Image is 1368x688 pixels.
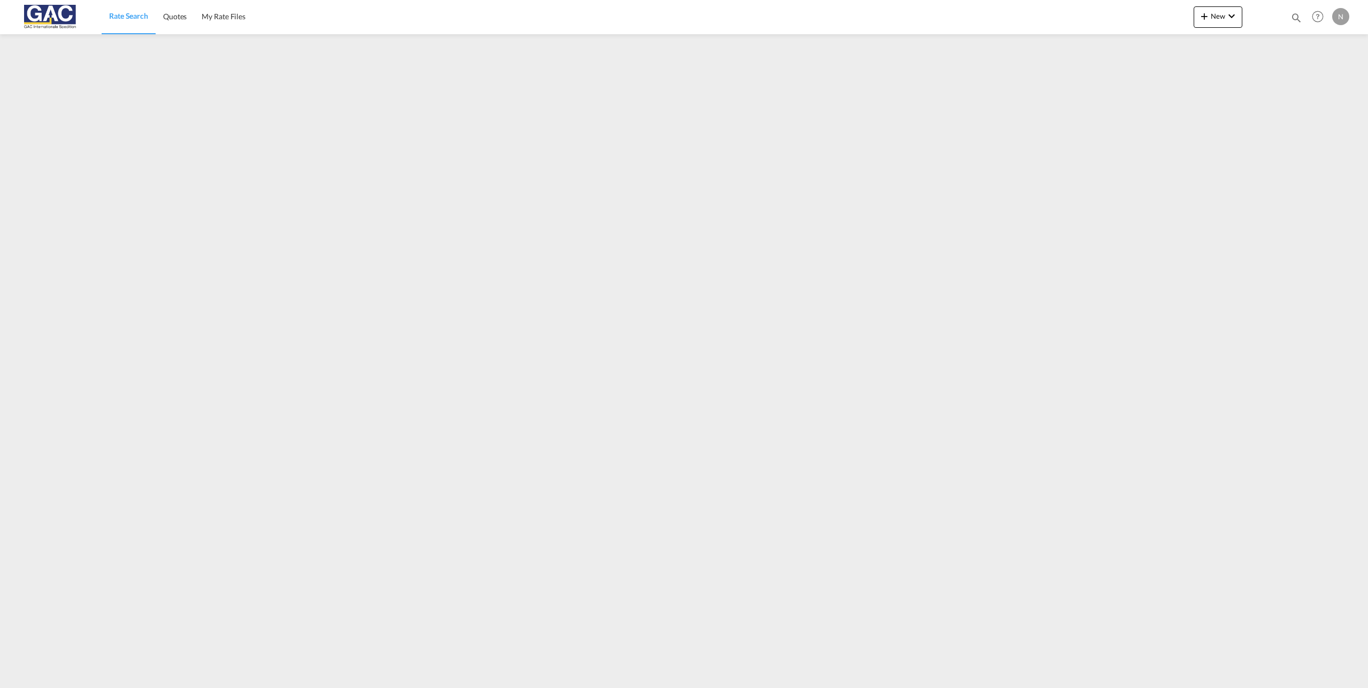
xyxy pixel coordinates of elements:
[1290,12,1302,24] md-icon: icon-magnify
[1194,6,1242,28] button: icon-plus 400-fgNewicon-chevron-down
[163,12,187,21] span: Quotes
[16,5,88,29] img: 9f305d00dc7b11eeb4548362177db9c3.png
[109,11,148,20] span: Rate Search
[1309,7,1332,27] div: Help
[1309,7,1327,26] span: Help
[1198,12,1238,20] span: New
[1290,12,1302,28] div: icon-magnify
[202,12,245,21] span: My Rate Files
[1198,10,1211,22] md-icon: icon-plus 400-fg
[1225,10,1238,22] md-icon: icon-chevron-down
[1332,8,1349,25] div: N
